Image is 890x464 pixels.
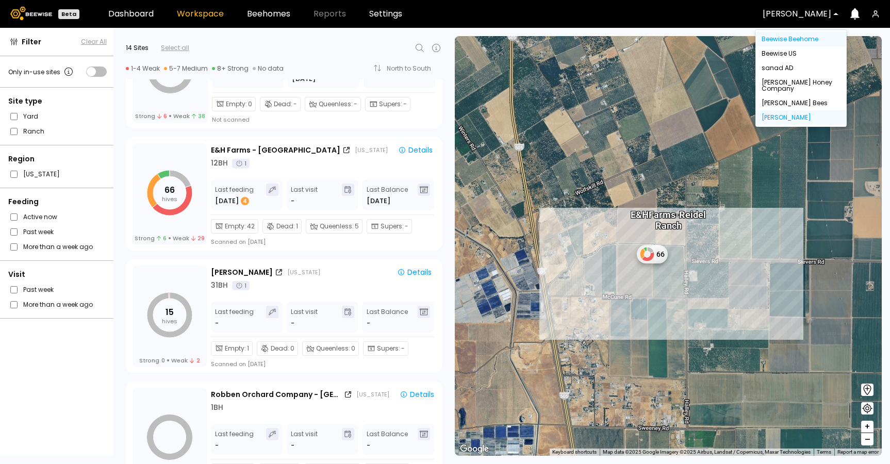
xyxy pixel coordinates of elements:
div: 1 [232,159,250,168]
div: Site type [8,96,107,107]
span: 29 [191,235,205,242]
div: E&H Farms - Reidel Ranch [631,198,706,230]
div: [PERSON_NAME] [755,110,847,125]
a: Dashboard [108,10,154,18]
span: 1 [247,344,249,353]
span: Supers : [377,344,400,353]
span: Queenless : [319,100,353,109]
div: Last visit [291,184,318,206]
span: Reports [314,10,346,18]
img: Google [457,442,491,456]
button: Keyboard shortcuts [552,449,597,456]
div: Visit [8,269,107,280]
span: Empty : [225,344,246,353]
span: 38 [192,112,205,120]
span: Dead : [271,344,289,353]
div: Region [8,154,107,164]
span: - [354,100,357,109]
a: Beehomes [247,10,290,18]
a: Report a map error [837,449,879,455]
div: Not scanned [212,115,250,124]
div: 1 [232,281,250,290]
span: Supers : [381,222,404,231]
div: [PERSON_NAME] Honey Company [755,75,847,96]
div: - [215,440,220,451]
div: Strong Weak [135,235,205,242]
span: Map data ©2025 Google Imagery ©2025 Airbus, Landsat / Copernicus, Maxar Technologies [603,449,811,455]
button: – [861,433,873,445]
span: Empty : [225,222,246,231]
a: Open this area in Google Maps (opens a new window) [457,442,491,456]
span: [DATE] [367,196,390,206]
div: Last visit [291,428,318,451]
span: 2 [190,357,200,364]
span: 0 [351,344,355,353]
a: Settings [369,10,402,18]
label: Yard [23,111,38,122]
div: Details [398,146,433,154]
span: Queenless : [316,344,350,353]
label: Past week [23,284,54,295]
span: - [401,344,405,353]
span: 42 [247,222,255,231]
span: Dead : [274,100,292,109]
div: 5-7 Medium [164,64,208,73]
span: 0 [161,357,165,364]
div: Select all [161,43,189,53]
span: 5 [355,222,359,231]
div: Last Balance [367,184,408,206]
button: + [861,421,873,433]
div: Beta [58,9,79,19]
div: [DATE] [215,196,250,206]
div: Last visit [291,306,318,328]
div: Only in-use sites [8,65,75,78]
label: Past week [23,226,54,237]
a: Workspace [177,10,224,18]
span: Supers : [379,100,402,109]
span: Empty : [226,100,247,109]
span: Dead : [276,222,295,231]
span: 6 [157,112,167,120]
div: Strong Weak [139,357,200,364]
span: 1 [296,222,298,231]
button: Details [394,143,437,157]
div: Feeding [8,196,107,207]
div: 8+ Strong [212,64,249,73]
div: Beewise Beehome [755,32,847,46]
div: - [215,318,220,328]
div: - [291,196,294,206]
span: + [864,420,870,433]
span: - [403,100,407,109]
div: Scanned on [DATE] [211,360,266,368]
label: [US_STATE] [23,169,60,179]
div: - [291,318,294,328]
div: 31 BH [211,280,228,291]
div: Strong Weak [135,112,206,120]
span: - [293,100,297,109]
span: 0 [248,100,252,109]
div: [PERSON_NAME] Bees [755,96,847,110]
span: Clear All [81,37,107,46]
div: 1-4 Weak [126,64,160,73]
span: - [367,440,370,451]
div: Scanned on [DATE] [211,238,266,246]
span: - [367,318,370,328]
button: Details [393,266,436,279]
div: Robben Orchard Company - [GEOGRAPHIC_DATA] 1-3 [211,389,342,400]
div: [US_STATE] [356,390,389,399]
span: 6 [157,235,167,242]
span: 0 [290,344,294,353]
div: 1 BH [211,402,223,413]
div: Last Balance [367,428,408,451]
label: More than a week ago [23,241,93,252]
div: Last feeding [215,306,254,328]
tspan: hives [162,317,177,325]
div: Details [397,269,432,276]
div: E&H Farms - [GEOGRAPHIC_DATA] [211,145,340,156]
span: – [865,433,870,446]
div: Last feeding [215,428,254,451]
label: More than a week ago [23,299,93,310]
div: Last feeding [215,184,254,206]
tspan: hives [162,195,177,203]
label: Ranch [23,126,44,137]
